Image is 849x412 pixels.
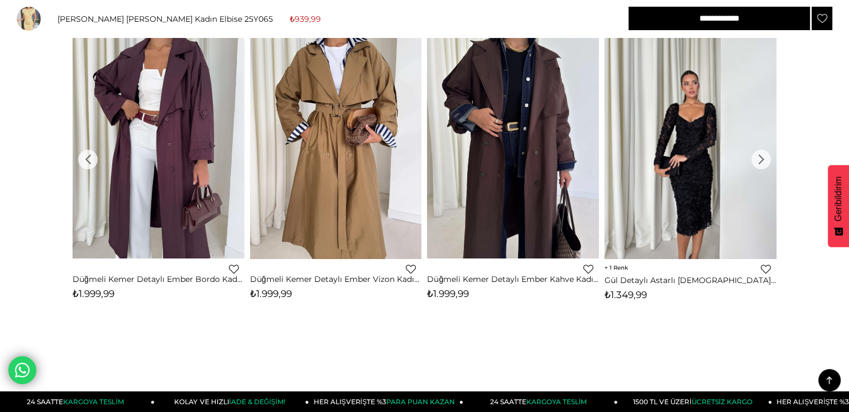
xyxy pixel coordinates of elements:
[406,264,416,274] a: Favorilere Ekle
[583,264,593,274] a: Favorilere Ekle
[618,391,773,412] a: 1500 TL VE ÜZERİÜCRETSİZ KARGO
[1,391,155,412] a: 24 SAATTEKARGOYA TESLİM
[692,397,752,406] span: ÜCRETSİZ KARGO
[605,264,628,271] span: 1
[73,288,114,299] span: ₺1.999,99
[229,397,285,406] span: İADE & DEĞİŞİM!
[155,391,309,412] a: KOLAY VE HIZLIİADE & DEĞİŞİM!
[605,275,776,285] a: Gül Detaylı Astarlı [DEMOGRAPHIC_DATA] Siyah Kadın Elbise 26K009
[833,176,843,222] span: Geribildirim
[57,14,273,24] div: [PERSON_NAME] [PERSON_NAME] Kadın Elbise 25Y065
[605,289,647,300] span: ₺1.349,99
[386,397,455,406] span: PARA PUAN KAZAN
[73,274,244,284] a: Düğmeli Kemer Detaylı Ember Bordo Kadın Trenç 26K014
[828,165,849,247] button: Geribildirim - Show survey
[250,274,422,284] a: Düğmeli Kemer Detaylı Ember Vizon Kadın Trenç 26K014
[17,7,41,39] img: jesep-elbise-25y065--bd03-.jpg
[427,30,599,259] img: Düğmeli Kemer Detaylı Ember Kahve Kadın Trenç 26K014
[63,397,123,406] span: KARGOYA TESLİM
[250,30,422,259] img: Düğmeli Kemer Detaylı Ember Vizon Kadın Trenç 26K014
[463,391,618,412] a: 24 SAATTEKARGOYA TESLİM
[73,30,244,259] img: Düğmeli Kemer Detaylı Ember Bordo Kadın Trenç 26K014
[229,264,239,274] a: Favorilere Ekle
[290,11,321,27] span: ₺939,99
[427,288,469,299] span: ₺1.999,99
[761,264,771,274] a: Favorilere Ekle
[309,391,464,412] a: HER ALIŞVERİŞTE %3PARA PUAN KAZAN
[250,288,292,299] span: ₺1.999,99
[605,30,776,259] img: Gül Detaylı Astarlı Christiana Siyah Kadın Elbise 26K009
[812,7,832,30] a: Favorilere Ekle
[427,274,599,284] a: Düğmeli Kemer Detaylı Ember Kahve Kadın Trenç 26K014
[526,397,587,406] span: KARGOYA TESLİM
